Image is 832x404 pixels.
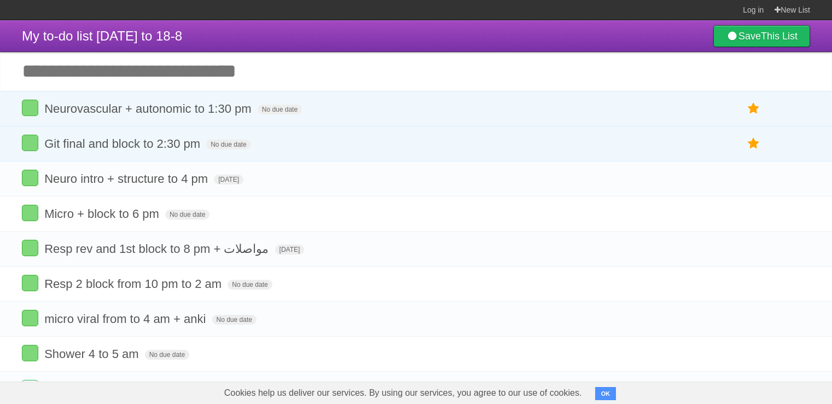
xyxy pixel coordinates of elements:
[44,242,271,256] span: Resp rev and 1st block to 8 pm + مواصلات
[44,312,208,326] span: micro viral from to 4 am + anki
[44,137,203,151] span: Git final and block to 2:30 pm
[145,350,189,360] span: No due date
[44,207,162,221] span: Micro + block to 6 pm
[22,275,38,291] label: Done
[44,347,141,361] span: Shower 4 to 5 am
[214,175,243,184] span: [DATE]
[22,380,38,396] label: Done
[22,240,38,256] label: Done
[761,31,798,42] b: This List
[44,102,254,116] span: Neurovascular + autonomic to 1:30 pm
[206,140,251,149] span: No due date
[22,170,38,186] label: Done
[595,387,616,400] button: OK
[213,382,593,404] span: Cookies help us deliver our services. By using our services, you agree to our use of cookies.
[22,205,38,221] label: Done
[22,100,38,116] label: Done
[22,310,38,326] label: Done
[44,277,224,291] span: Resp 2 block from 10 pm to 2 am
[713,25,810,47] a: SaveThis List
[22,345,38,361] label: Done
[258,105,302,114] span: No due date
[743,100,764,118] label: Star task
[212,315,257,325] span: No due date
[22,135,38,151] label: Done
[743,135,764,153] label: Star task
[22,28,182,43] span: My to-do list [DATE] to 18-8
[275,245,305,255] span: [DATE]
[228,280,272,290] span: No due date
[165,210,210,220] span: No due date
[44,172,211,186] span: Neuro intro + structure to 4 pm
